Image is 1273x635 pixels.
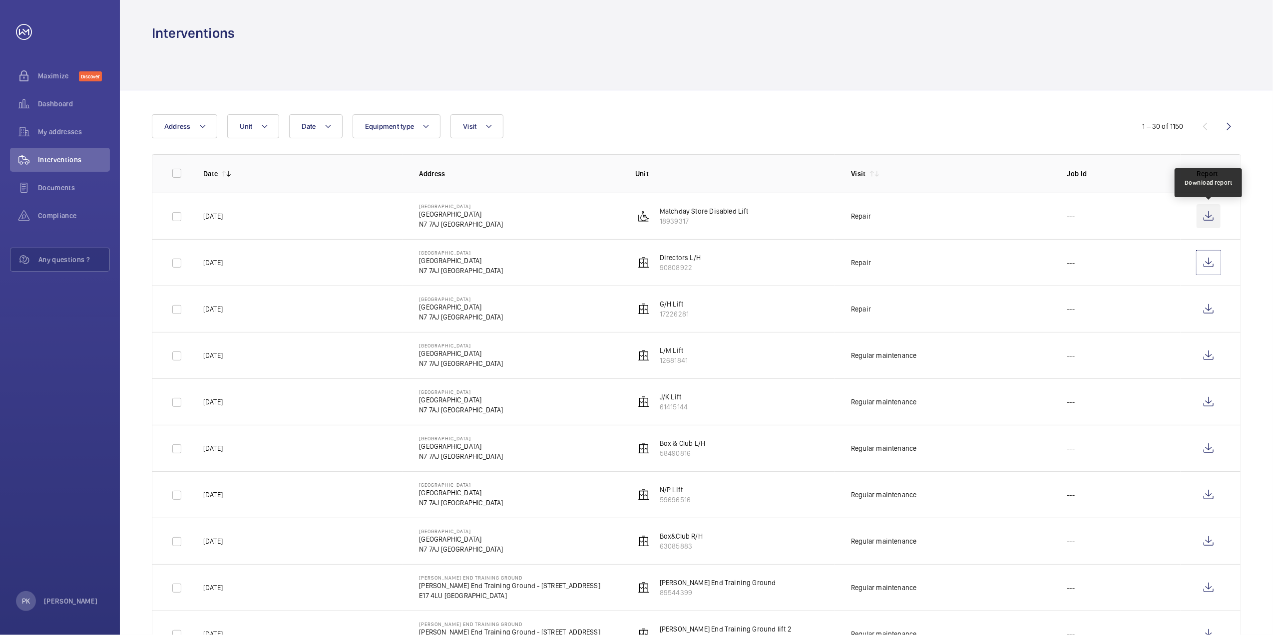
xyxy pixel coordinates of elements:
span: Maximize [38,71,79,81]
p: [GEOGRAPHIC_DATA] [419,256,503,266]
p: [GEOGRAPHIC_DATA] [419,435,503,441]
p: N7 7AJ [GEOGRAPHIC_DATA] [419,266,503,276]
p: 59696516 [660,495,691,505]
span: Interventions [38,155,110,165]
img: elevator.svg [638,442,650,454]
p: [PERSON_NAME] End Training Ground [660,578,776,588]
img: elevator.svg [638,257,650,269]
p: 17226281 [660,309,689,319]
img: platform_lift.svg [638,210,650,222]
p: 61415144 [660,402,688,412]
p: [GEOGRAPHIC_DATA] [419,250,503,256]
p: --- [1067,583,1075,593]
p: N7 7AJ [GEOGRAPHIC_DATA] [419,498,503,508]
p: N7 7AJ [GEOGRAPHIC_DATA] [419,451,503,461]
p: [GEOGRAPHIC_DATA] [419,488,503,498]
p: [DATE] [203,350,223,360]
p: [DATE] [203,490,223,500]
span: Discover [79,71,102,81]
p: [PERSON_NAME] End Training Ground lift 2 [660,624,792,634]
span: Address [164,122,191,130]
p: [PERSON_NAME] End Training Ground - [STREET_ADDRESS] [419,581,600,591]
p: [GEOGRAPHIC_DATA] [419,342,503,348]
p: N7 7AJ [GEOGRAPHIC_DATA] [419,544,503,554]
p: J/K Lift [660,392,688,402]
p: Date [203,169,218,179]
p: [GEOGRAPHIC_DATA] [419,441,503,451]
p: N7 7AJ [GEOGRAPHIC_DATA] [419,219,503,229]
p: Matchday Store Disabled Lift [660,206,749,216]
p: 63085883 [660,541,703,551]
p: [PERSON_NAME] End Training Ground [419,621,600,627]
div: Regular maintenance [851,583,916,593]
p: --- [1067,536,1075,546]
div: Repair [851,211,871,221]
p: PK [22,596,30,606]
p: N7 7AJ [GEOGRAPHIC_DATA] [419,358,503,368]
span: Documents [38,183,110,193]
p: [DATE] [203,443,223,453]
p: [PERSON_NAME] End Training Ground [419,575,600,581]
span: Any questions ? [38,255,109,265]
img: elevator.svg [638,535,650,547]
p: G/H Lift [660,299,689,309]
button: Unit [227,114,279,138]
p: [GEOGRAPHIC_DATA] [419,203,503,209]
div: 1 – 30 of 1150 [1142,121,1184,131]
p: --- [1067,211,1075,221]
div: Download report [1185,178,1233,187]
p: N7 7AJ [GEOGRAPHIC_DATA] [419,405,503,415]
p: --- [1067,443,1075,453]
p: [DATE] [203,536,223,546]
span: My addresses [38,127,110,137]
p: Unit [635,169,835,179]
p: [GEOGRAPHIC_DATA] [419,528,503,534]
span: Date [302,122,316,130]
p: 89544399 [660,588,776,598]
button: Equipment type [353,114,441,138]
p: [GEOGRAPHIC_DATA] [419,395,503,405]
p: Address [419,169,619,179]
div: Regular maintenance [851,536,916,546]
span: Compliance [38,211,110,221]
span: Dashboard [38,99,110,109]
span: Equipment type [365,122,415,130]
p: Directors L/H [660,253,701,263]
p: Box&Club R/H [660,531,703,541]
p: 18939317 [660,216,749,226]
p: E17 4LU [GEOGRAPHIC_DATA] [419,591,600,601]
div: Repair [851,258,871,268]
p: [GEOGRAPHIC_DATA] [419,296,503,302]
p: --- [1067,258,1075,268]
p: [DATE] [203,397,223,407]
p: L/M Lift [660,345,688,355]
span: Visit [463,122,476,130]
p: 58490816 [660,448,706,458]
p: 12681841 [660,355,688,365]
p: [GEOGRAPHIC_DATA] [419,482,503,488]
span: Unit [240,122,253,130]
button: Visit [450,114,503,138]
h1: Interventions [152,24,235,42]
p: [GEOGRAPHIC_DATA] [419,534,503,544]
p: [GEOGRAPHIC_DATA] [419,389,503,395]
p: [DATE] [203,583,223,593]
p: N7 7AJ [GEOGRAPHIC_DATA] [419,312,503,322]
div: Regular maintenance [851,490,916,500]
p: Job Id [1067,169,1181,179]
p: [DATE] [203,258,223,268]
button: Date [289,114,343,138]
p: [GEOGRAPHIC_DATA] [419,209,503,219]
p: [GEOGRAPHIC_DATA] [419,348,503,358]
p: --- [1067,490,1075,500]
p: [DATE] [203,211,223,221]
img: elevator.svg [638,396,650,408]
p: Visit [851,169,866,179]
p: [PERSON_NAME] [44,596,98,606]
p: Box & Club L/H [660,438,706,448]
p: [DATE] [203,304,223,314]
div: Repair [851,304,871,314]
p: --- [1067,304,1075,314]
img: elevator.svg [638,489,650,501]
button: Address [152,114,217,138]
